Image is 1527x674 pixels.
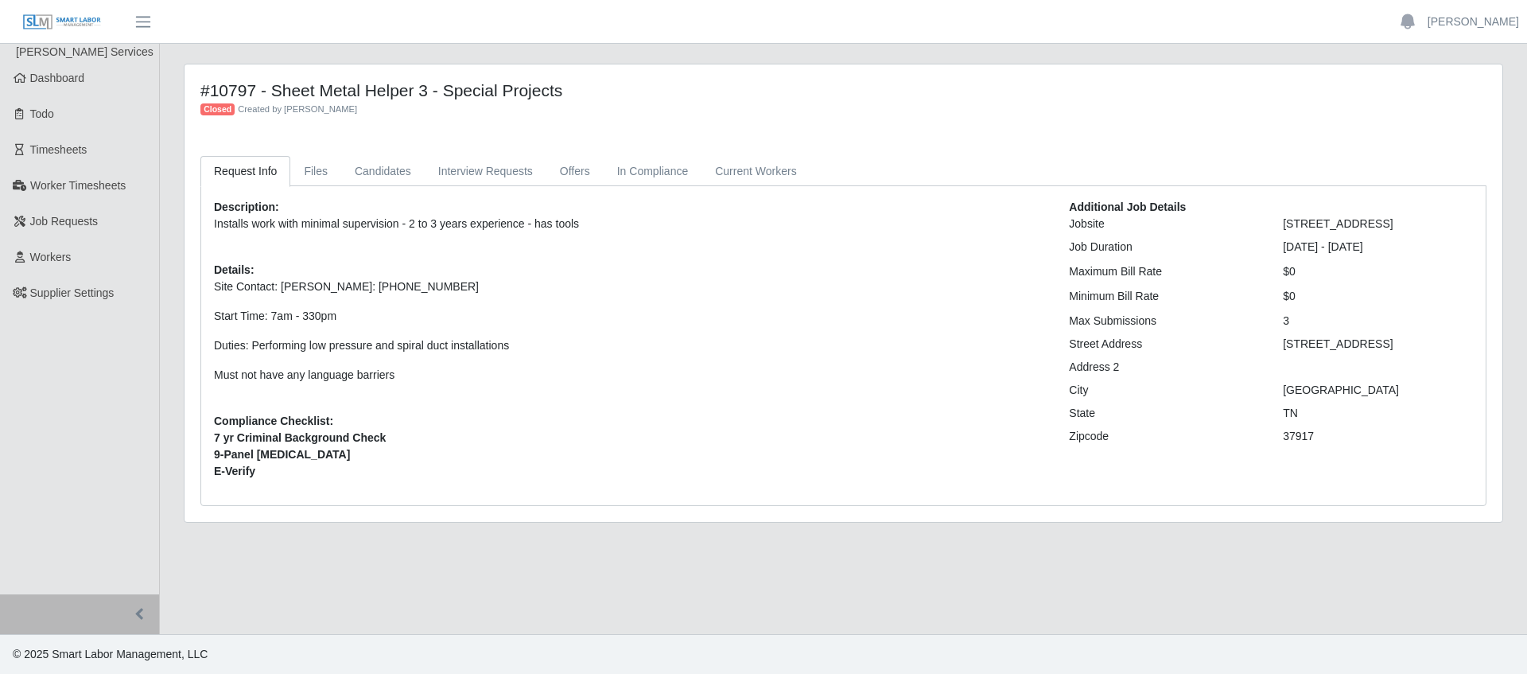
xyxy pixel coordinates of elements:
a: Candidates [341,156,425,187]
span: Created by [PERSON_NAME] [238,104,357,114]
p: Site Contact: [PERSON_NAME]: [PHONE_NUMBER] [214,279,1045,295]
span: Job Requests [30,215,99,228]
a: [PERSON_NAME] [1428,14,1519,30]
div: 37917 [1271,428,1485,445]
a: Files [290,156,341,187]
p: Installs work with minimal supervision - 2 to 3 years experience - has tools [214,216,1045,232]
div: City [1057,382,1271,399]
h4: #10797 - Sheet Metal Helper 3 - Special Projects [200,80,1159,100]
span: 7 yr Criminal Background Check [214,430,1045,446]
b: Additional Job Details [1069,201,1186,213]
p: Duties: Performing low pressure and spiral duct installations [214,337,1045,354]
b: Description: [214,201,279,213]
span: 9-Panel [MEDICAL_DATA] [214,446,1045,463]
div: Address 2 [1057,359,1271,376]
div: Minimum Bill Rate [1057,288,1271,305]
div: State [1057,405,1271,422]
span: Todo [30,107,54,120]
div: $0 [1271,263,1485,280]
span: [PERSON_NAME] Services [16,45,153,58]
span: Workers [30,251,72,263]
div: [GEOGRAPHIC_DATA] [1271,382,1485,399]
a: Interview Requests [425,156,546,187]
p: Start Time: 7am - 330pm [214,308,1045,325]
div: Street Address [1057,336,1271,353]
b: Details: [214,263,254,276]
div: Jobsite [1057,216,1271,232]
span: Worker Timesheets [30,179,126,192]
span: Timesheets [30,143,87,156]
div: Max Submissions [1057,313,1271,329]
b: Compliance Checklist: [214,415,333,427]
div: Zipcode [1057,428,1271,445]
img: SLM Logo [22,14,102,31]
span: Closed [200,103,235,116]
div: [STREET_ADDRESS] [1271,216,1485,232]
div: 3 [1271,313,1485,329]
div: [STREET_ADDRESS] [1271,336,1485,353]
a: Request Info [200,156,290,187]
span: Supplier Settings [30,286,115,299]
span: © 2025 Smart Labor Management, LLC [13,648,208,660]
p: Must not have any language barriers [214,367,1045,384]
span: Dashboard [30,72,85,84]
div: Maximum Bill Rate [1057,263,1271,280]
span: E-Verify [214,463,1045,480]
div: $0 [1271,288,1485,305]
a: In Compliance [604,156,702,187]
a: Current Workers [701,156,810,187]
div: Job Duration [1057,239,1271,255]
a: Offers [546,156,604,187]
div: TN [1271,405,1485,422]
div: [DATE] - [DATE] [1271,239,1485,255]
